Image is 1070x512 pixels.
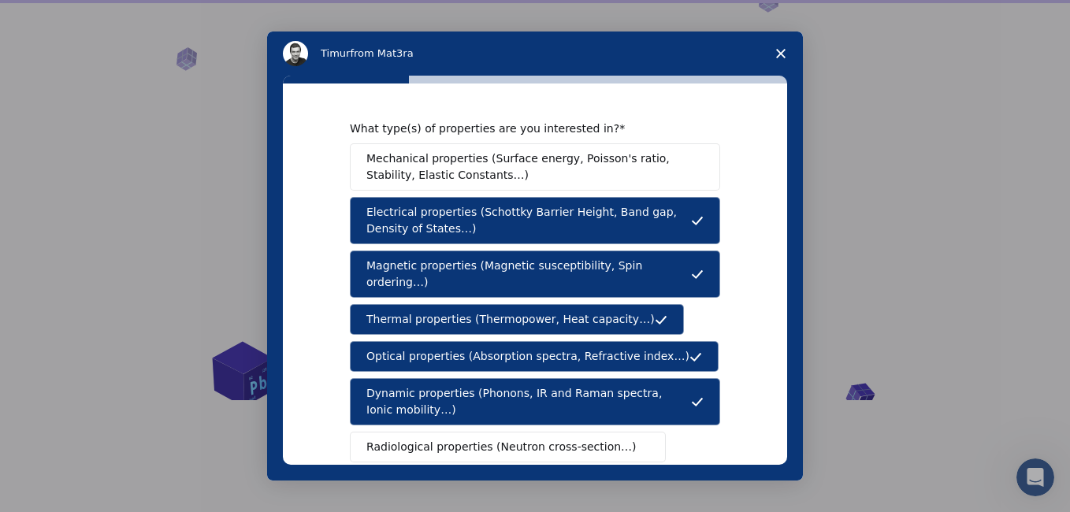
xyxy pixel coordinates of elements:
button: Mechanical properties (Surface energy, Poisson's ratio, Stability, Elastic Constants…) [350,143,720,191]
span: Timur [321,47,350,59]
button: Thermal properties (Thermopower, Heat capacity…) [350,304,684,335]
span: Magnetic properties (Magnetic susceptibility, Spin ordering…) [366,258,691,291]
span: Electrical properties (Schottky Barrier Height, Band gap, Density of States…) [366,204,691,237]
button: Electrical properties (Schottky Barrier Height, Band gap, Density of States…) [350,197,720,244]
button: Magnetic properties (Magnetic susceptibility, Spin ordering…) [350,250,720,298]
img: Profile image for Timur [283,41,308,66]
span: Thermal properties (Thermopower, Heat capacity…) [366,311,655,328]
span: Optical properties (Absorption spectra, Refractive index…) [366,348,689,365]
span: Close survey [759,32,803,76]
button: Radiological properties (Neutron cross-section…) [350,432,666,462]
span: Radiological properties (Neutron cross-section…) [366,439,637,455]
span: from Mat3ra [350,47,413,59]
span: Support [32,11,88,25]
button: Dynamic properties (Phonons, IR and Raman spectra, Ionic mobility…) [350,378,720,425]
button: Optical properties (Absorption spectra, Refractive index…) [350,341,719,372]
span: Mechanical properties (Surface energy, Poisson's ratio, Stability, Elastic Constants…) [366,150,695,184]
div: What type(s) of properties are you interested in? [350,121,697,135]
span: Dynamic properties (Phonons, IR and Raman spectra, Ionic mobility…) [366,385,691,418]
